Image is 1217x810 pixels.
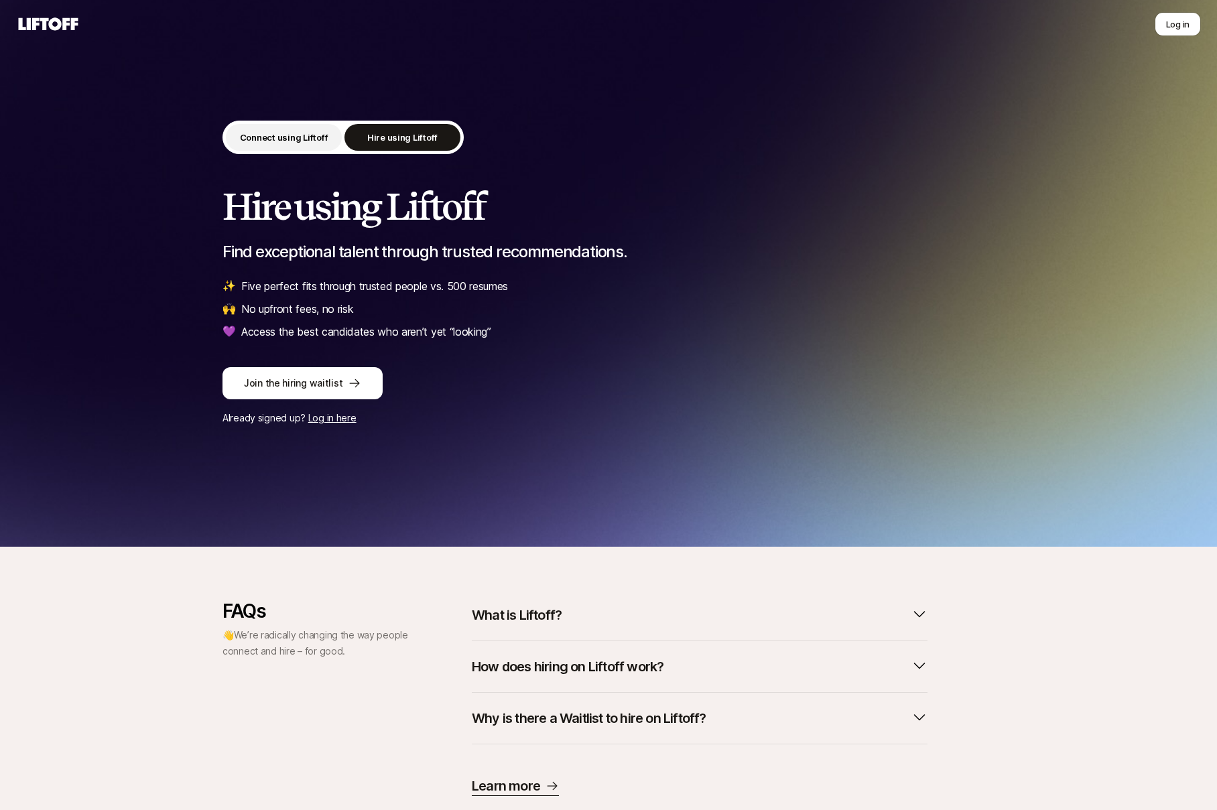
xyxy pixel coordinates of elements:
h2: Hire using Liftoff [222,186,995,226]
p: How does hiring on Liftoff work? [472,657,663,676]
span: ✨ [222,277,236,295]
button: Join the hiring waitlist [222,367,383,399]
span: We’re radically changing the way people connect and hire – for good. [222,629,408,657]
p: Access the best candidates who aren’t yet “looking” [241,323,491,340]
p: Connect using Liftoff [240,131,328,144]
a: Join the hiring waitlist [222,367,995,399]
a: Log in here [308,412,357,423]
p: No upfront fees, no risk [241,300,353,318]
p: Five perfect fits through trusted people vs. 500 resumes [241,277,508,295]
button: Why is there a Waitlist to hire on Liftoff? [472,703,927,733]
p: Learn more [472,777,540,795]
p: Already signed up? [222,410,995,426]
p: FAQs [222,600,410,622]
span: 🙌 [222,300,236,318]
p: Hire using Liftoff [367,131,438,144]
button: How does hiring on Liftoff work? [472,652,927,681]
p: 👋 [222,627,410,659]
p: Why is there a Waitlist to hire on Liftoff? [472,709,706,728]
button: Log in [1155,12,1201,36]
p: Find exceptional talent through trusted recommendations. [222,243,995,261]
span: 💜️ [222,323,236,340]
a: Learn more [472,777,559,796]
p: What is Liftoff? [472,606,562,624]
button: What is Liftoff? [472,600,927,630]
